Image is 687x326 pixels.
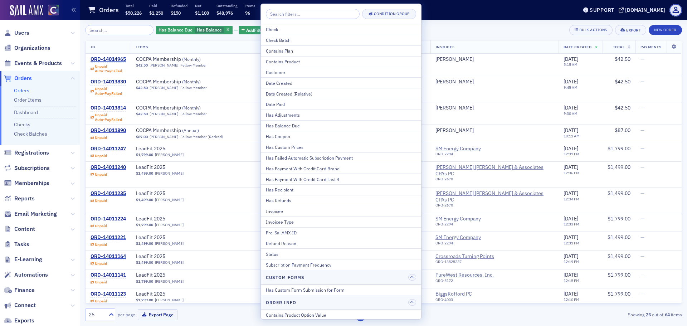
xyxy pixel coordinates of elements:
[136,63,148,68] span: $42.50
[136,86,148,90] span: $42.50
[266,312,416,318] div: Contains Product Option Value
[180,86,207,90] div: Fellow Member
[649,25,682,35] button: New Order
[640,127,644,133] span: —
[261,206,421,216] button: Invoicee
[608,215,630,222] span: $1,799.00
[590,7,614,13] div: Support
[14,256,42,263] span: E-Learning
[91,164,126,171] a: ORD-14011240
[14,97,42,103] a: Order Items
[435,253,554,267] span: Crossroads Turning Points
[608,253,630,259] span: $1,499.00
[625,7,665,13] div: [DOMAIN_NAME]
[435,105,474,111] a: [PERSON_NAME]
[266,165,416,172] div: Has Payment With Credit Card Brand
[246,27,265,33] span: Add Filter
[136,105,226,111] span: COCPA Membership
[155,152,184,157] a: [PERSON_NAME]
[435,164,554,177] span: Soukup Bush & Associates CPAs PC
[91,234,126,241] a: ORD-14011221
[136,127,226,134] a: COCPA Membership (Annual)
[266,144,416,150] div: Has Custom Prices
[261,227,421,238] button: Pre-SailAMX ID
[435,253,501,260] a: Crossroads Turning Points
[14,286,35,294] span: Finance
[564,215,578,222] span: [DATE]
[266,69,416,76] div: Customer
[150,86,178,90] a: [PERSON_NAME]
[649,26,682,33] a: New Order
[266,9,360,19] input: Search filters...
[564,253,578,259] span: [DATE]
[266,219,416,225] div: Invoicee Type
[435,190,554,203] a: [PERSON_NAME] [PERSON_NAME] & Associates CPAs PC
[374,12,410,16] div: Condition Group
[4,74,32,82] a: Orders
[564,151,579,156] time: 12:37 PM
[608,145,630,152] span: $1,799.00
[435,272,501,278] span: PureWest Resources, Inc.
[669,4,682,16] span: Profile
[95,64,122,73] div: Unpaid
[14,195,35,203] span: Reports
[91,190,126,197] a: ORD-14011235
[118,311,135,318] label: per page
[640,253,644,259] span: —
[261,99,421,110] button: Date Paid
[136,56,226,63] a: COCPA Membership (Monthly)
[261,259,421,270] button: Subscription Payment Frequency
[266,133,416,140] div: Has Coupon
[261,24,421,35] button: Check
[136,171,153,176] span: $1,499.00
[261,174,421,184] button: Has Payment With Credit Card Last 4
[195,3,209,8] p: Net
[266,229,416,236] div: Pre-SailAMX ID
[615,25,646,35] button: Export
[640,215,644,222] span: —
[564,222,579,227] time: 12:33 PM
[435,79,554,85] span: Sheri Betzer
[156,26,233,35] div: Has Balance
[261,184,421,195] button: Has Recipient
[14,87,29,94] a: Orders
[608,234,630,240] span: $1,499.00
[261,285,421,295] button: Has Custom Form Submission for Form
[91,291,126,297] a: ORD-14011123
[4,225,35,233] a: Content
[91,146,126,152] a: ORD-14011247
[180,63,207,68] div: Fellow Member
[266,208,416,214] div: Invoicee
[150,135,178,139] a: [PERSON_NAME]
[435,190,554,203] span: Soukup Bush & Associates CPAs PC
[14,59,62,67] span: Events & Products
[564,240,579,245] time: 12:31 PM
[150,112,178,116] a: [PERSON_NAME]
[261,195,421,206] button: Has Refunds
[261,152,421,163] button: Has Failed Automatic Subscription Payment
[149,10,163,16] span: $1,250
[640,190,644,196] span: —
[14,149,49,157] span: Registrations
[91,253,126,260] a: ORD-14011164
[14,271,48,279] span: Automations
[91,105,126,111] a: ORD-14013814
[261,45,421,56] button: Contains Plan
[435,44,454,49] span: Invoicee
[4,210,57,218] a: Email Marketing
[564,104,578,111] span: [DATE]
[95,113,122,122] div: Unpaid
[155,241,184,246] a: [PERSON_NAME]
[640,104,644,111] span: —
[435,234,554,248] span: SM Energy Company
[435,127,554,134] span: Bradley Blacketor
[435,203,554,210] div: ORG-2670
[171,10,181,16] span: $150
[95,135,107,140] div: Unpaid
[435,152,501,159] div: ORG-2294
[266,186,416,193] div: Has Recipient
[150,63,178,68] a: [PERSON_NAME]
